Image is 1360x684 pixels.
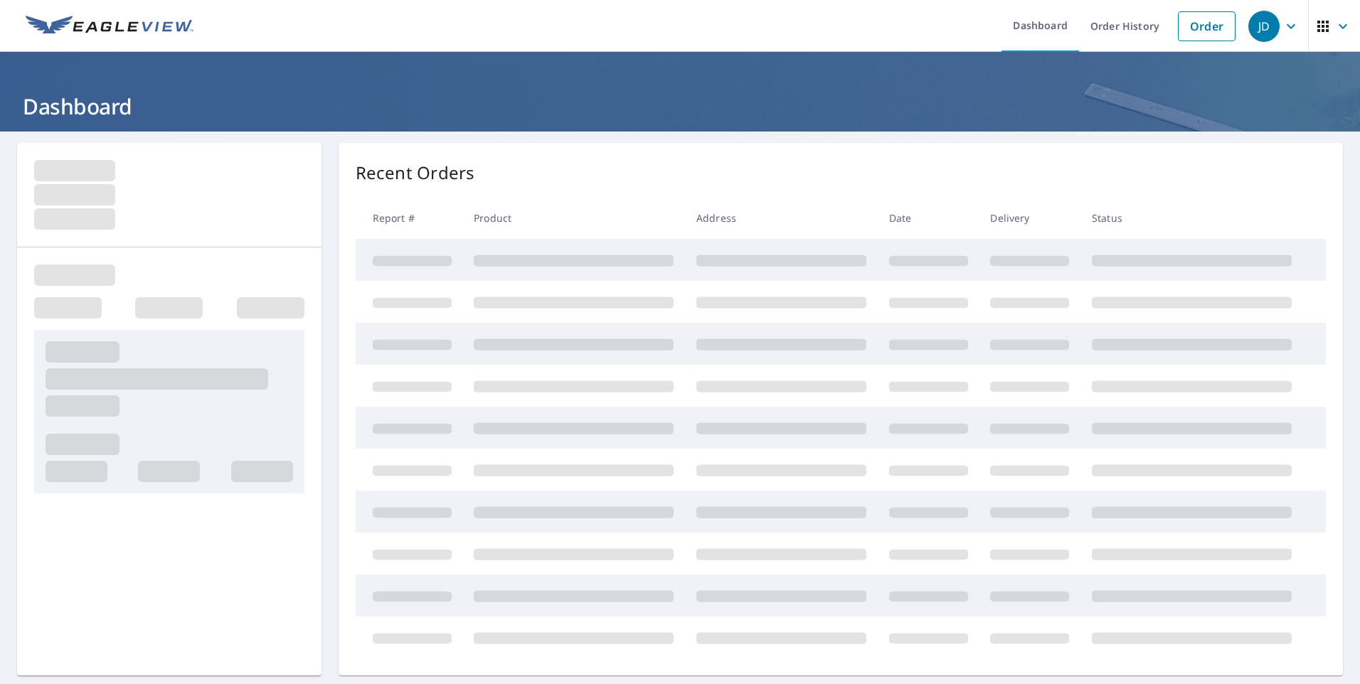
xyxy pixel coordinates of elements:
th: Product [462,197,685,239]
img: EV Logo [26,16,193,37]
p: Recent Orders [356,160,475,186]
th: Status [1080,197,1303,239]
h1: Dashboard [17,92,1343,121]
div: JD [1248,11,1280,42]
th: Delivery [979,197,1080,239]
th: Date [878,197,979,239]
a: Order [1178,11,1236,41]
th: Address [685,197,878,239]
th: Report # [356,197,463,239]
